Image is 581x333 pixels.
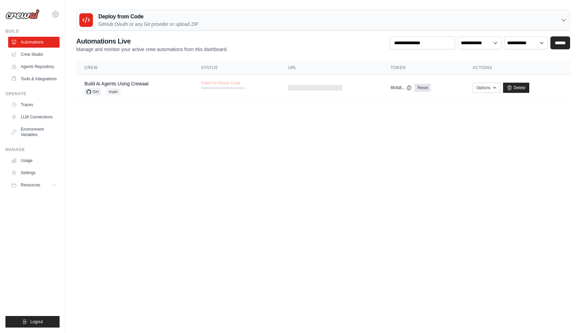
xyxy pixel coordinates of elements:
a: Environment Variables [8,124,60,140]
a: LLM Connections [8,112,60,122]
a: Delete [503,83,529,93]
h2: Automations Live [76,36,228,46]
div: Build [5,29,60,34]
a: Build Ai Agents Using Crewaai [84,81,148,86]
button: Logout [5,316,60,328]
img: Logo [5,9,39,19]
div: Manage [5,147,60,152]
span: Logout [30,319,43,324]
a: Settings [8,167,60,178]
button: Resources [8,180,60,190]
span: Resources [21,182,40,188]
span: main [106,88,120,95]
a: Traces [8,99,60,110]
a: Crew Studio [8,49,60,60]
span: GH [84,88,101,95]
button: Options [473,83,500,93]
span: Failed to Pause Crew [201,80,240,86]
h3: Deploy from Code [98,13,198,21]
th: Crew [76,61,193,75]
th: Actions [465,61,570,75]
a: Automations [8,37,60,48]
button: 6fcfa5... [391,85,412,90]
a: Tools & Integrations [8,73,60,84]
p: GitHub OAuth or any Git provider or upload ZIP [98,21,198,28]
a: Agents Repository [8,61,60,72]
a: Usage [8,155,60,166]
th: Token [383,61,465,75]
th: URL [280,61,383,75]
a: Reset [415,84,431,92]
p: Manage and monitor your active crew automations from this dashboard. [76,46,228,53]
th: Status [193,61,280,75]
div: Operate [5,91,60,97]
